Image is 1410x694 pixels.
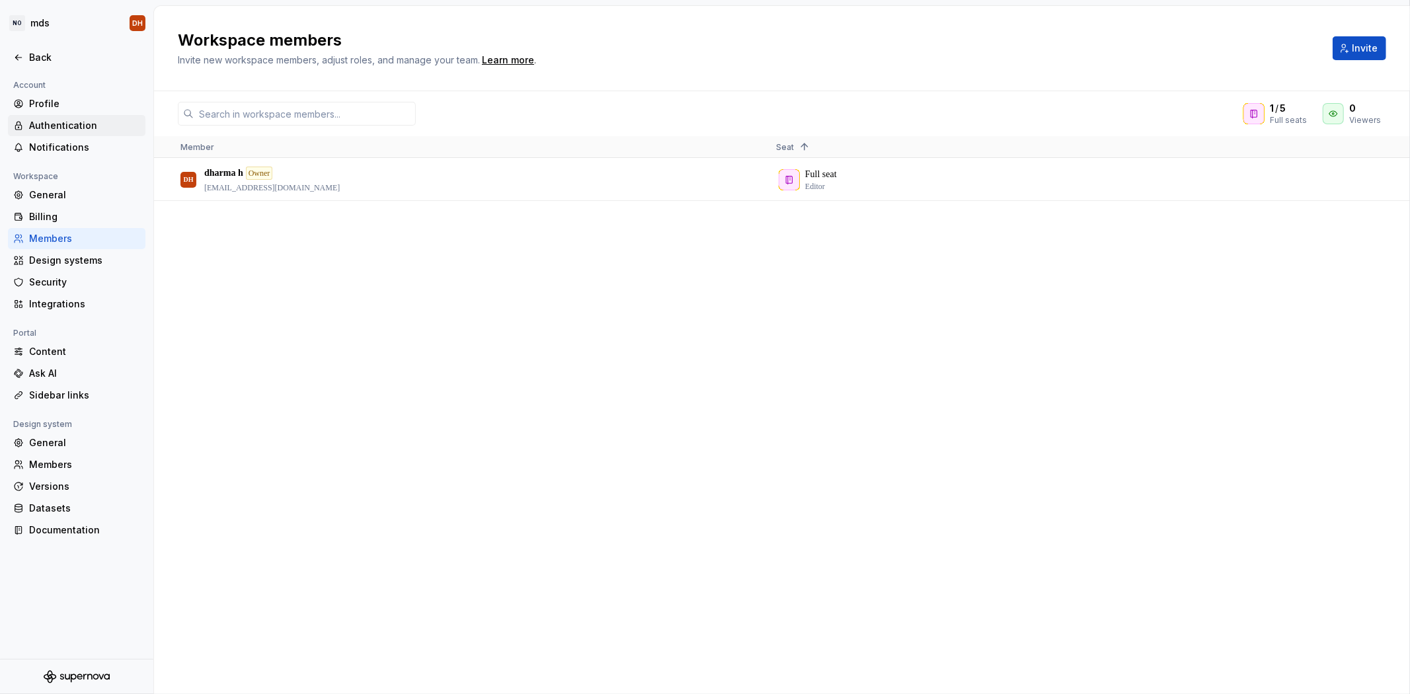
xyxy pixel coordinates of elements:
a: Integrations [8,293,145,315]
div: Notifications [29,141,140,154]
div: Content [29,345,140,358]
span: 1 [1270,102,1274,115]
a: Versions [8,476,145,497]
a: Security [8,272,145,293]
div: Documentation [29,523,140,537]
div: General [29,436,140,449]
a: Profile [8,93,145,114]
div: Profile [29,97,140,110]
button: NOmdsDH [3,9,151,38]
a: Ask AI [8,363,145,384]
div: Owner [246,167,273,180]
h2: Workspace members [178,30,1317,51]
div: Workspace [8,169,63,184]
span: 5 [1280,102,1286,115]
p: dharma h [204,167,243,180]
input: Search in workspace members... [194,102,416,126]
div: Portal [8,325,42,341]
button: Invite [1333,36,1386,60]
div: Full seats [1270,115,1307,126]
a: Content [8,341,145,362]
a: Sidebar links [8,385,145,406]
div: General [29,188,140,202]
a: Notifications [8,137,145,158]
p: [EMAIL_ADDRESS][DOMAIN_NAME] [204,182,340,193]
a: Learn more [482,54,534,67]
div: Sidebar links [29,389,140,402]
div: Datasets [29,502,140,515]
div: Design system [8,416,77,432]
div: Back [29,51,140,64]
div: Integrations [29,297,140,311]
div: Viewers [1349,115,1381,126]
div: DH [132,18,143,28]
div: Account [8,77,51,93]
span: . [480,56,536,65]
a: Authentication [8,115,145,136]
a: Documentation [8,520,145,541]
div: Authentication [29,119,140,132]
div: mds [30,17,50,30]
div: Versions [29,480,140,493]
div: / [1270,102,1307,115]
a: General [8,184,145,206]
a: Design systems [8,250,145,271]
a: Members [8,454,145,475]
span: Invite new workspace members, adjust roles, and manage your team. [178,54,480,65]
a: Billing [8,206,145,227]
div: Ask AI [29,367,140,380]
a: General [8,432,145,453]
div: Members [29,232,140,245]
span: Invite [1352,42,1378,55]
div: Design systems [29,254,140,267]
span: Member [180,142,214,152]
span: 0 [1349,102,1356,115]
div: Members [29,458,140,471]
a: Datasets [8,498,145,519]
div: NO [9,15,25,31]
div: Security [29,276,140,289]
a: Members [8,228,145,249]
a: Back [8,47,145,68]
span: Seat [776,142,794,152]
div: DH [184,167,194,192]
div: Billing [29,210,140,223]
svg: Supernova Logo [44,670,110,683]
